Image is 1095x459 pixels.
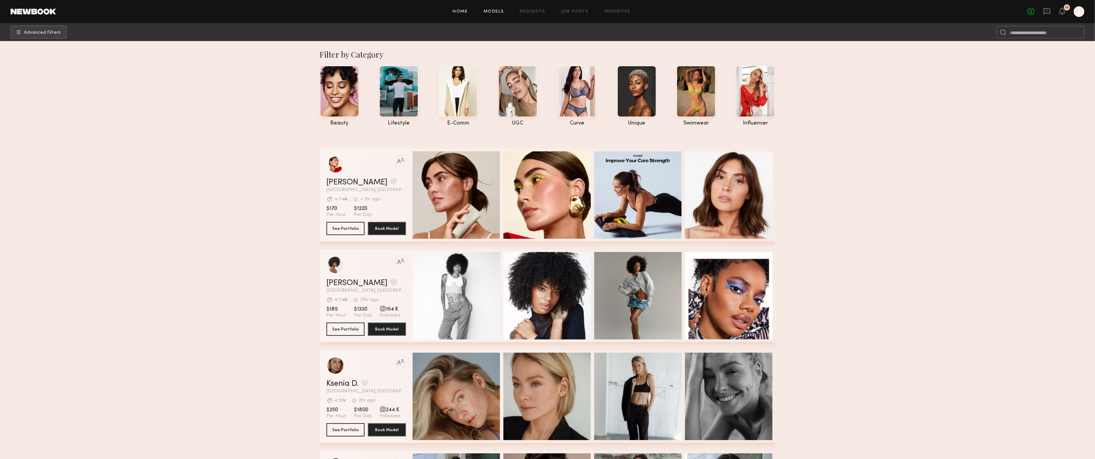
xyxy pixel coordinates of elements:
span: 244 K [380,407,401,413]
span: $1330 [354,306,372,313]
span: $250 [326,407,346,413]
div: swimwear [676,121,716,126]
span: Per Hour [326,212,346,218]
span: [GEOGRAPHIC_DATA], [GEOGRAPHIC_DATA] [326,288,406,293]
span: [GEOGRAPHIC_DATA], [GEOGRAPHIC_DATA] [326,188,406,192]
span: Followers [380,313,401,319]
span: [GEOGRAPHIC_DATA], [GEOGRAPHIC_DATA] [326,389,406,394]
div: < 1 wk [335,298,348,302]
span: $1800 [354,407,372,413]
a: Job Posts [561,10,589,14]
div: < 1hr ago [360,197,381,202]
a: Favorites [605,10,631,14]
span: Per Day [354,212,372,218]
button: See Portfolio [326,222,365,235]
div: UGC [498,121,538,126]
button: Book Model [368,222,406,235]
div: 2hr ago [359,398,376,403]
div: 11 [1066,6,1069,10]
div: 17hr ago [360,298,379,302]
span: 164 K [380,306,401,313]
a: Ksenia D. [326,380,359,388]
span: Per Day [354,413,372,419]
span: Advanced Filters [24,30,61,35]
span: Followers [380,413,401,419]
span: Per Hour [326,313,346,319]
a: Models [484,10,504,14]
div: < 1 wk [335,197,348,202]
a: Home [453,10,468,14]
a: [PERSON_NAME] [326,279,387,287]
div: beauty [320,121,359,126]
button: See Portfolio [326,423,365,436]
button: Advanced Filters [11,25,67,39]
span: $170 [326,205,346,212]
button: Book Model [368,323,406,336]
a: Requests [520,10,546,14]
span: $185 [326,306,346,313]
div: e-comm [438,121,478,126]
div: influencer [736,121,775,126]
div: unique [617,121,657,126]
button: See Portfolio [326,323,365,336]
span: Per Hour [326,413,346,419]
div: Filter by Category [320,49,776,60]
span: Per Day [354,313,372,319]
a: [PERSON_NAME] [326,178,387,186]
button: Book Model [368,423,406,436]
div: < 1 hr [335,398,346,403]
div: lifestyle [379,121,419,126]
span: $1220 [354,205,372,212]
div: curve [557,121,597,126]
a: J [1074,6,1084,17]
